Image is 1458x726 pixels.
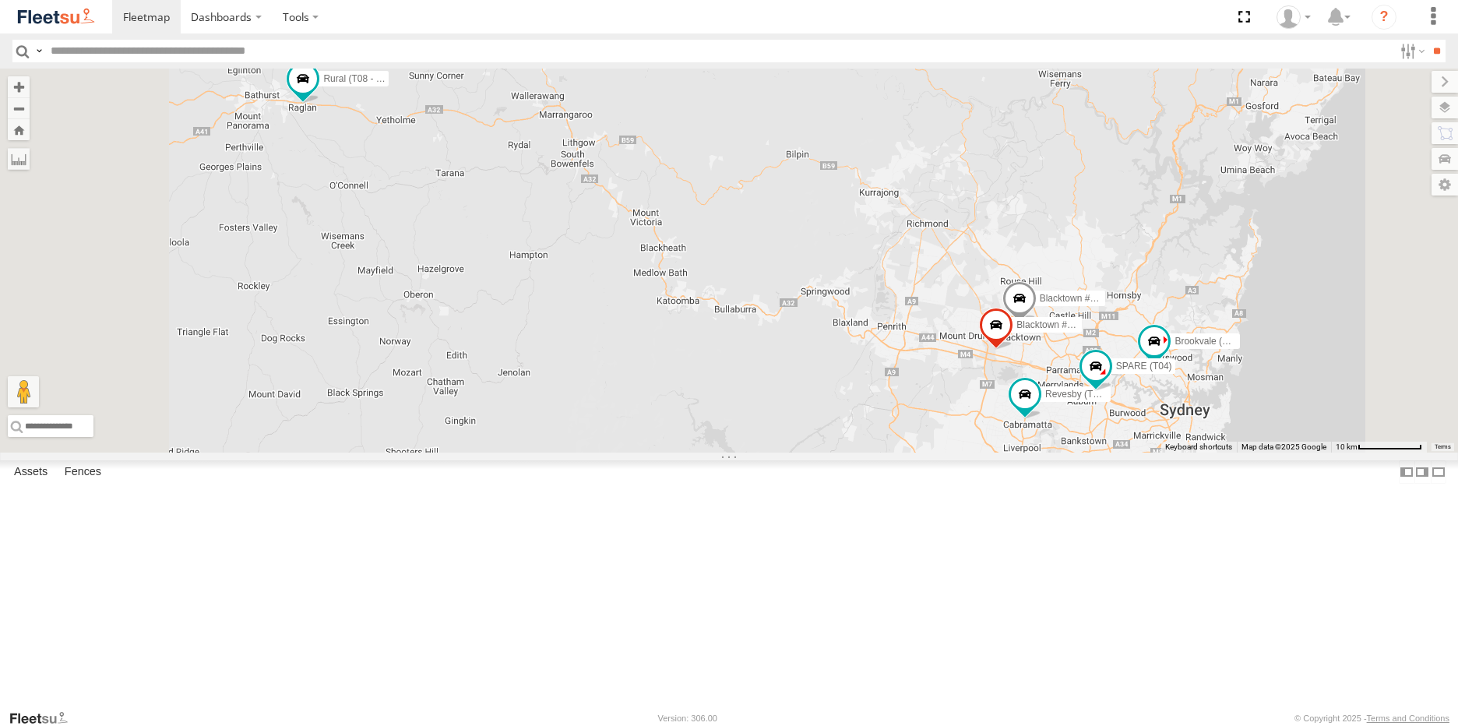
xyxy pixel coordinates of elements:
label: Search Query [33,40,45,62]
button: Drag Pegman onto the map to open Street View [8,376,39,407]
button: Zoom out [8,97,30,119]
label: Map Settings [1432,174,1458,196]
button: Keyboard shortcuts [1165,442,1232,453]
label: Assets [6,461,55,483]
button: Map Scale: 10 km per 79 pixels [1331,442,1427,453]
span: Brookvale (T10 - [PERSON_NAME]) [1174,336,1326,347]
span: Rural (T08 - [PERSON_NAME]) [323,73,456,84]
button: Zoom Home [8,119,30,140]
span: SPARE (T04) [1116,361,1172,372]
img: fleetsu-logo-horizontal.svg [16,6,97,27]
label: Hide Summary Table [1431,460,1446,483]
div: Matt Smith [1271,5,1316,29]
i: ? [1372,5,1396,30]
div: Version: 306.00 [658,714,717,723]
label: Dock Summary Table to the Right [1414,460,1430,483]
a: Terms (opens in new tab) [1435,444,1451,450]
span: Blacktown #2 (T05 - [PERSON_NAME]) [1016,319,1182,330]
label: Fences [57,461,109,483]
span: Blacktown #1 (T09 - [PERSON_NAME]) [1040,293,1206,304]
span: Revesby (T07 - [PERSON_NAME]) [1045,388,1192,399]
span: Map data ©2025 Google [1241,442,1326,451]
span: 10 km [1336,442,1358,451]
label: Search Filter Options [1394,40,1428,62]
label: Dock Summary Table to the Left [1399,460,1414,483]
button: Zoom in [8,76,30,97]
a: Terms and Conditions [1367,714,1449,723]
a: Visit our Website [9,710,80,726]
div: © Copyright 2025 - [1294,714,1449,723]
label: Measure [8,148,30,170]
